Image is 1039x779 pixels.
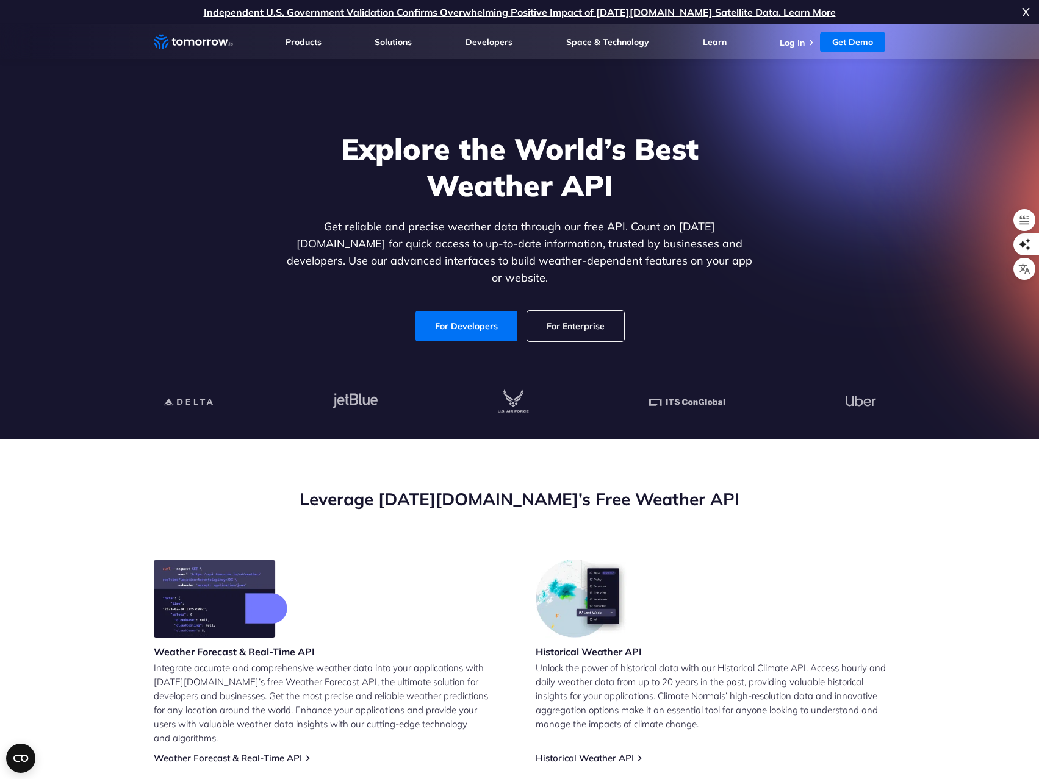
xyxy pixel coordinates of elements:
a: Space & Technology [566,37,649,48]
a: Get Demo [820,32,885,52]
p: Unlock the power of historical data with our Historical Climate API. Access hourly and daily weat... [536,661,886,731]
a: Home link [154,33,233,51]
a: Solutions [375,37,412,48]
a: For Developers [415,311,517,341]
p: Integrate accurate and comprehensive weather data into your applications with [DATE][DOMAIN_NAME]... [154,661,504,745]
a: Historical Weather API [536,752,634,764]
a: Developers [466,37,512,48]
p: Get reliable and precise weather data through our free API. Count on [DATE][DOMAIN_NAME] for quic... [284,218,755,286]
a: For Enterprise [527,311,624,341]
button: Open CMP widget [6,744,35,773]
h3: Weather Forecast & Real-Time API [154,645,315,658]
a: Learn [703,37,727,48]
a: Independent U.S. Government Validation Confirms Overwhelming Positive Impact of [DATE][DOMAIN_NAM... [204,6,836,18]
a: Products [286,37,322,48]
a: Weather Forecast & Real-Time API [154,752,302,764]
h2: Leverage [DATE][DOMAIN_NAME]’s Free Weather API [154,488,886,511]
a: Log In [780,37,805,48]
h3: Historical Weather API [536,645,642,658]
h1: Explore the World’s Best Weather API [284,130,755,204]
